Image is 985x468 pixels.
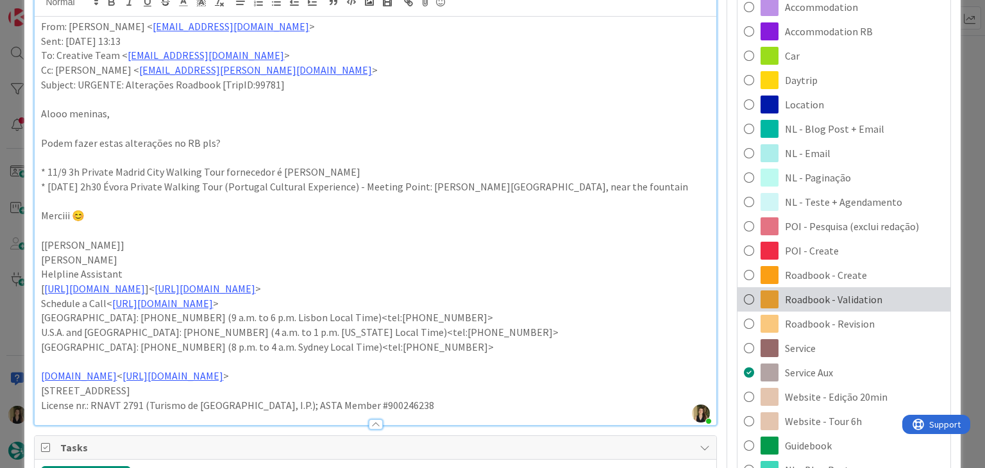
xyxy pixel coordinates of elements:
span: Service [785,340,816,356]
span: Support [27,2,58,17]
a: [URL][DOMAIN_NAME] [122,369,223,382]
p: Cc: [PERSON_NAME] < > [41,63,709,78]
span: NL - Email [785,146,830,161]
a: [EMAIL_ADDRESS][DOMAIN_NAME] [153,20,309,33]
span: Roadbook - Validation [785,292,882,307]
p: Alooo meninas, [41,106,709,121]
p: [PERSON_NAME] [41,253,709,267]
span: Website - Edição 20min [785,389,888,405]
p: * [DATE] 2h30 Évora Private Walking Tour (Portugal Cultural Experience) - Meeting Point: [PERSON_... [41,180,709,194]
span: Service Aux [785,365,833,380]
span: NL - Teste + Agendamento [785,194,902,210]
p: Schedule a Call< > [41,296,709,311]
p: * 11/9 3h Private Madrid City Walking Tour fornecedor é [PERSON_NAME] [41,165,709,180]
span: NL - Paginação [785,170,851,185]
span: Tasks [60,440,693,455]
p: U.S.A. and [GEOGRAPHIC_DATA]: [PHONE_NUMBER] (4 a.m. to 1 p.m. [US_STATE] Local Time)<tel:[PHONE_... [41,325,709,340]
p: To: Creative Team < > [41,48,709,63]
p: Helpline Assistant [41,267,709,281]
span: Roadbook - Create [785,267,867,283]
p: [ ]< > [41,281,709,296]
span: Guidebook [785,438,832,453]
p: [GEOGRAPHIC_DATA]: [PHONE_NUMBER] (9 a.m. to 6 p.m. Lisbon Local Time)<tel:[PHONE_NUMBER]> [41,310,709,325]
p: Subject: URGENTE: Alterações Roadbook [TripID:99781] [41,78,709,92]
span: Website - Tour 6h [785,414,862,429]
span: POI - Pesquisa (exclui redação) [785,219,919,234]
p: License nr.: RNAVT 2791 (Turismo de [GEOGRAPHIC_DATA], I.P.); ASTA Member #900246238 [41,398,709,413]
span: Car [785,48,800,63]
img: C71RdmBlZ3pIy3ZfdYSH8iJ9DzqQwlfe.jpg [692,405,710,422]
span: Roadbook - Revision [785,316,875,331]
p: [[PERSON_NAME]] [41,238,709,253]
p: < > [41,369,709,383]
a: [EMAIL_ADDRESS][PERSON_NAME][DOMAIN_NAME] [139,63,372,76]
p: [GEOGRAPHIC_DATA]: [PHONE_NUMBER] (8 p.m. to 4 a.m. Sydney Local Time)<tel:[PHONE_NUMBER]> [41,340,709,355]
p: Podem fazer estas alterações no RB pls? [41,136,709,151]
p: Merciii 😊 [41,208,709,223]
span: POI - Create [785,243,839,258]
span: Daytrip [785,72,818,88]
a: [URL][DOMAIN_NAME] [155,282,255,295]
p: Sent: [DATE] 13:13 [41,34,709,49]
a: [EMAIL_ADDRESS][DOMAIN_NAME] [128,49,284,62]
a: [URL][DOMAIN_NAME] [112,297,213,310]
p: From: [PERSON_NAME] < > [41,19,709,34]
p: [STREET_ADDRESS] [41,383,709,398]
span: Location [785,97,824,112]
a: [URL][DOMAIN_NAME] [44,282,145,295]
span: Accommodation RB [785,24,873,39]
a: [DOMAIN_NAME] [41,369,117,382]
span: NL - Blog Post + Email [785,121,884,137]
